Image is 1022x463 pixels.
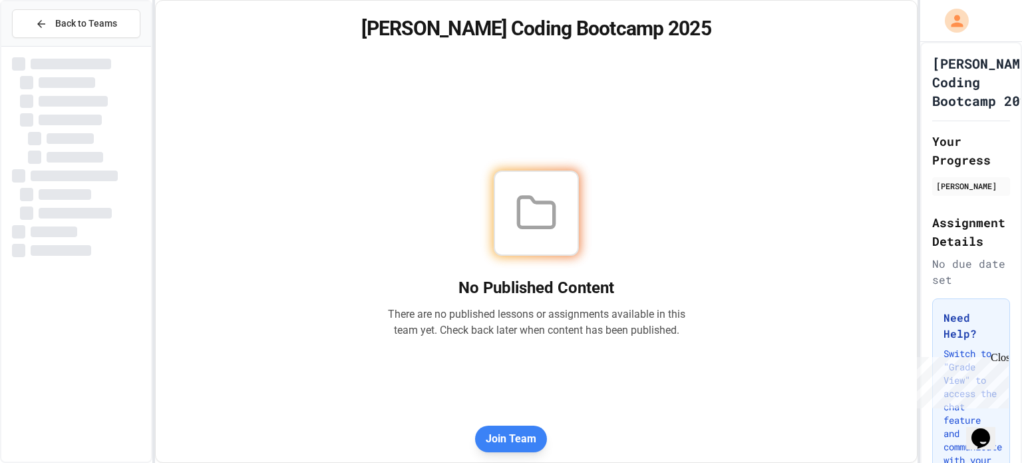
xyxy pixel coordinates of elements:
[932,132,1010,169] h2: Your Progress
[912,352,1009,408] iframe: chat widget
[12,9,140,38] button: Back to Teams
[936,180,1006,192] div: [PERSON_NAME]
[172,17,901,41] h1: [PERSON_NAME] Coding Bootcamp 2025
[932,256,1010,288] div: No due date set
[931,5,972,36] div: My Account
[932,213,1010,250] h2: Assignment Details
[966,410,1009,450] iframe: chat widget
[475,426,547,452] button: Join Team
[387,277,685,298] h2: No Published Content
[5,5,92,85] div: Chat with us now!Close
[943,310,999,342] h3: Need Help?
[55,17,117,31] span: Back to Teams
[387,306,685,338] p: There are no published lessons or assignments available in this team yet. Check back later when c...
